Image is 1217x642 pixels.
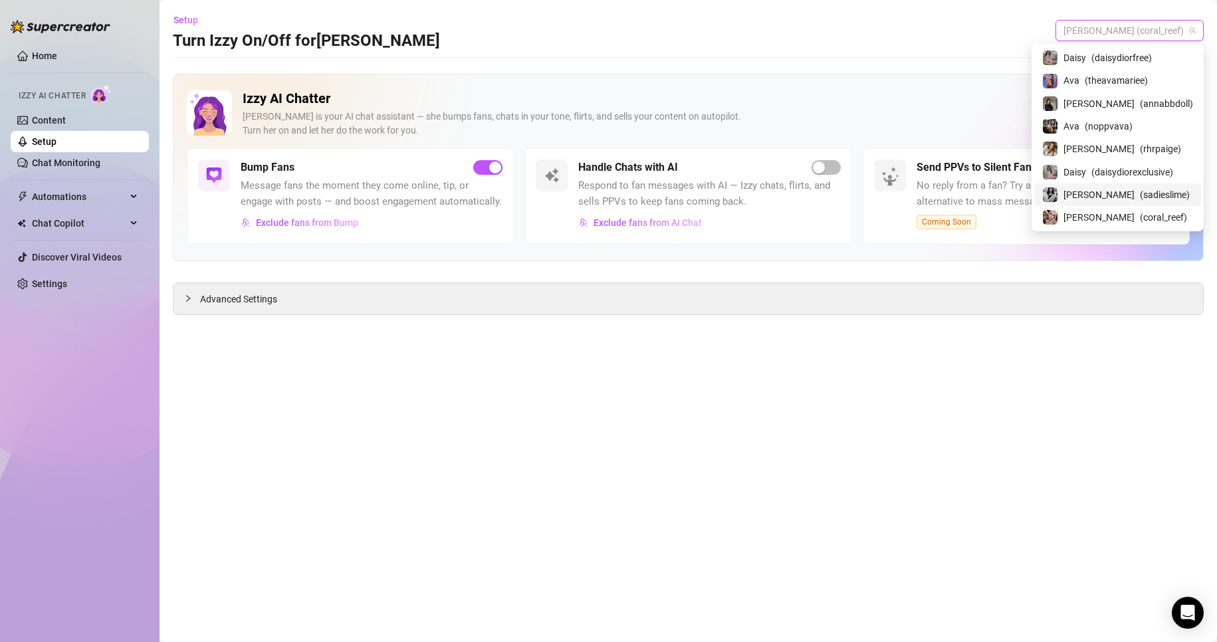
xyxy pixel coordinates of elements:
[1140,142,1181,156] span: ( rhrpaige )
[200,292,277,306] span: Advanced Settings
[1063,96,1135,111] span: [PERSON_NAME]
[1043,51,1057,65] img: Daisy
[1063,21,1196,41] span: Anna (coral_reef)
[1085,73,1148,88] span: ( theavamariee )
[917,215,976,229] span: Coming Soon
[32,115,66,126] a: Content
[173,31,440,52] h3: Turn Izzy On/Off for [PERSON_NAME]
[578,212,703,233] button: Exclude fans from AI Chat
[881,167,903,188] img: silent-fans-ppv-o-N6Mmdf.svg
[917,178,1178,209] span: No reply from a fan? Try a smart, personal PPV — a better alternative to mass messages.
[32,213,126,234] span: Chat Copilot
[19,90,86,102] span: Izzy AI Chatter
[1140,187,1190,202] span: ( sadieslime )
[1091,165,1173,179] span: ( daisydiorexclusive )
[1043,142,1057,156] img: Paige
[32,51,57,61] a: Home
[1063,142,1135,156] span: [PERSON_NAME]
[1063,119,1079,134] span: Ava
[32,252,122,263] a: Discover Viral Videos
[594,217,702,228] span: Exclude fans from AI Chat
[1140,96,1193,111] span: ( annabbdoll )
[1085,119,1133,134] span: ( noppvava )
[1188,27,1196,35] span: team
[1063,51,1086,65] span: Daisy
[243,110,1149,138] div: [PERSON_NAME] is your AI chat assistant — she bumps fans, chats in your tone, flirts, and sells y...
[1063,210,1135,225] span: [PERSON_NAME]
[1063,165,1086,179] span: Daisy
[184,294,192,302] span: collapsed
[1043,96,1057,111] img: Anna
[1091,51,1152,65] span: ( daisydiorfree )
[241,160,294,175] h5: Bump Fans
[579,218,588,227] img: svg%3e
[1172,597,1204,629] div: Open Intercom Messenger
[11,20,110,33] img: logo-BBDzfeDw.svg
[243,90,1149,107] h2: Izzy AI Chatter
[91,84,112,104] img: AI Chatter
[1043,165,1057,179] img: Daisy
[206,167,222,183] img: svg%3e
[184,291,200,306] div: collapsed
[173,9,209,31] button: Setup
[173,15,198,25] span: Setup
[1043,74,1057,88] img: Ava
[1063,187,1135,202] span: [PERSON_NAME]
[32,158,100,168] a: Chat Monitoring
[187,90,232,136] img: Izzy AI Chatter
[544,167,560,183] img: svg%3e
[1043,187,1057,202] img: Sadie
[32,278,67,289] a: Settings
[32,136,56,147] a: Setup
[241,218,251,227] img: svg%3e
[1140,210,1187,225] span: ( coral_reef )
[17,219,26,228] img: Chat Copilot
[1043,210,1057,225] img: Anna
[241,212,359,233] button: Exclude fans from Bump
[1063,73,1079,88] span: Ava
[1043,119,1057,134] img: Ava
[17,191,28,202] span: thunderbolt
[917,160,1037,175] h5: Send PPVs to Silent Fans
[256,217,358,228] span: Exclude fans from Bump
[578,160,678,175] h5: Handle Chats with AI
[241,178,502,209] span: Message fans the moment they come online, tip, or engage with posts — and boost engagement automa...
[32,186,126,207] span: Automations
[578,178,840,209] span: Respond to fan messages with AI — Izzy chats, flirts, and sells PPVs to keep fans coming back.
